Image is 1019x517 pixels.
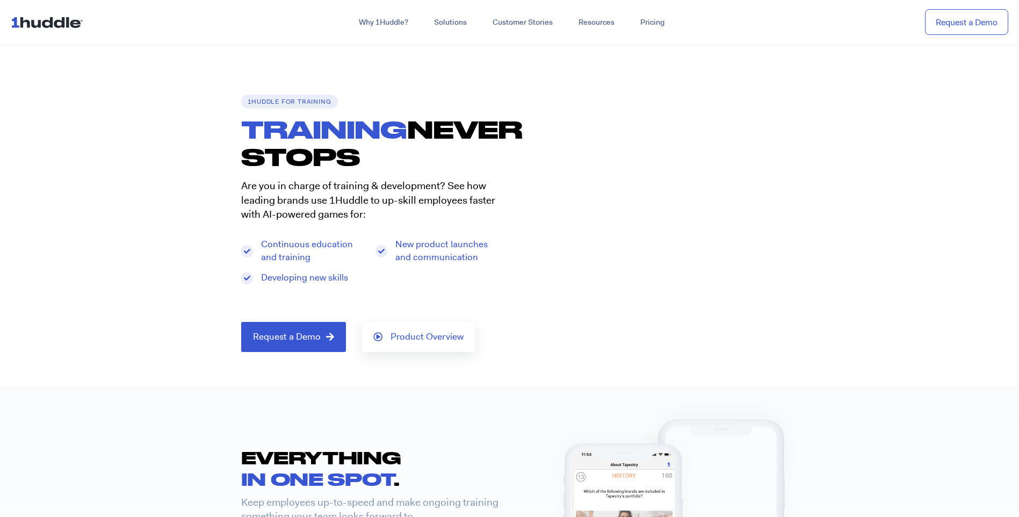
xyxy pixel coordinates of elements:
[253,332,321,342] span: Request a Demo
[258,271,348,284] span: Developing new skills
[241,95,338,109] h6: 1Huddle for TRAINING
[627,13,677,32] a: Pricing
[391,332,464,342] span: Product Overview
[393,238,499,264] span: New product launches and communication
[925,9,1008,35] a: Request a Demo
[241,469,394,489] span: IN ONE SPOT
[566,13,627,32] a: Resources
[241,116,510,171] h1: NEVER STOPS
[11,12,88,32] img: ...
[346,13,421,32] a: Why 1Huddle?
[241,179,499,222] p: Are you in charge of training & development? See how leading brands use 1Huddle to up-skill emplo...
[258,238,365,264] span: Continuous education and training
[480,13,566,32] a: Customer Stories
[421,13,480,32] a: Solutions
[241,322,346,352] a: Request a Demo
[241,447,483,490] h2: EVERYTHING .
[362,322,475,352] a: Product Overview
[241,115,407,143] span: TRAINING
